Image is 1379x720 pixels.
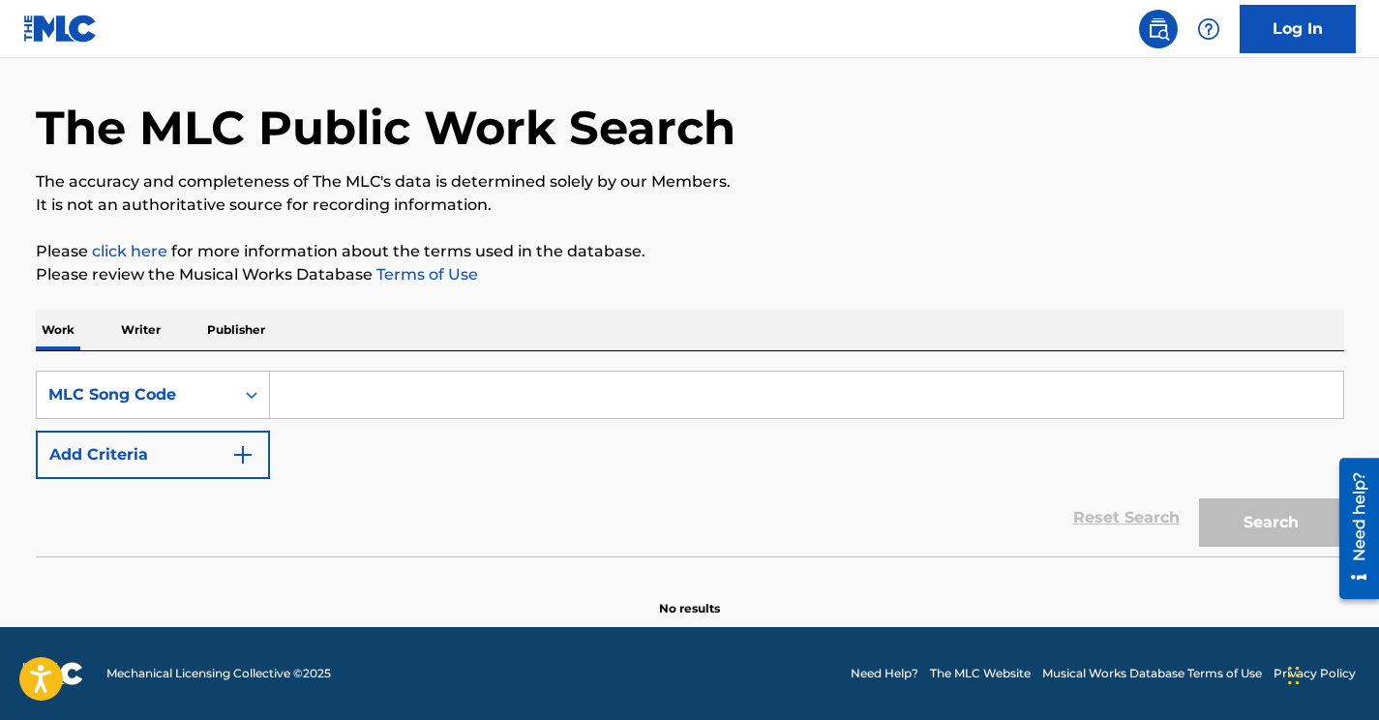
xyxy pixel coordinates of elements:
[115,310,166,350] p: Writer
[1042,665,1262,682] a: Musical Works Database Terms of Use
[36,240,1344,263] p: Please for more information about the terms used in the database.
[23,662,83,685] img: logo
[36,263,1344,286] p: Please review the Musical Works Database
[851,665,918,682] a: Need Help?
[36,431,270,479] button: Add Criteria
[1282,627,1379,720] iframe: Chat Widget
[48,383,223,406] div: MLC Song Code
[201,310,271,350] p: Publisher
[1197,17,1220,41] img: help
[23,15,98,43] img: MLC Logo
[1189,10,1228,48] div: Help
[36,99,735,157] h1: The MLC Public Work Search
[659,577,720,617] p: No results
[373,265,478,284] a: Terms of Use
[106,665,331,682] span: Mechanical Licensing Collective © 2025
[1147,17,1170,41] img: search
[92,242,167,260] a: click here
[36,170,1344,194] p: The accuracy and completeness of The MLC's data is determined solely by our Members.
[36,371,1344,556] form: Search Form
[1274,665,1356,682] a: Privacy Policy
[930,665,1031,682] a: The MLC Website
[36,310,80,350] p: Work
[1139,10,1178,48] a: Public Search
[36,194,1344,217] p: It is not an authoritative source for recording information.
[1325,451,1379,607] iframe: Resource Center
[231,443,255,466] img: 9d2ae6d4665cec9f34b9.svg
[1288,646,1300,705] div: Drag
[1240,5,1356,53] a: Log In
